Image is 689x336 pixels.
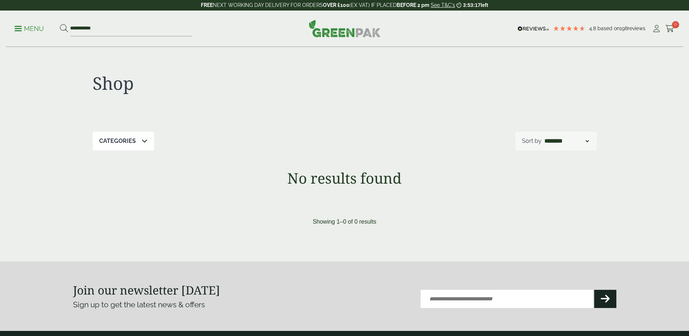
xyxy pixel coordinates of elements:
span: 0 [672,21,679,28]
span: Based on [597,25,620,31]
p: Sort by [522,137,542,145]
a: 0 [665,23,674,34]
h1: Shop [93,73,345,94]
i: My Account [652,25,661,32]
strong: FREE [201,2,213,8]
img: REVIEWS.io [518,26,549,31]
p: Categories [99,137,136,145]
img: GreenPak Supplies [309,20,381,37]
select: Shop order [543,137,590,145]
strong: Join our newsletter [DATE] [73,282,220,298]
strong: BEFORE 2 pm [397,2,429,8]
span: 198 [620,25,628,31]
a: Menu [15,24,44,32]
p: Sign up to get the latest news & offers [73,299,317,311]
span: left [481,2,488,8]
p: Showing 1–0 of 0 results [313,217,376,226]
div: 4.79 Stars [553,25,585,32]
h1: No results found [73,169,616,187]
span: 3:53:17 [463,2,481,8]
span: reviews [628,25,645,31]
a: See T&C's [431,2,455,8]
strong: OVER £100 [323,2,349,8]
p: Menu [15,24,44,33]
span: 4.8 [589,25,597,31]
i: Cart [665,25,674,32]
